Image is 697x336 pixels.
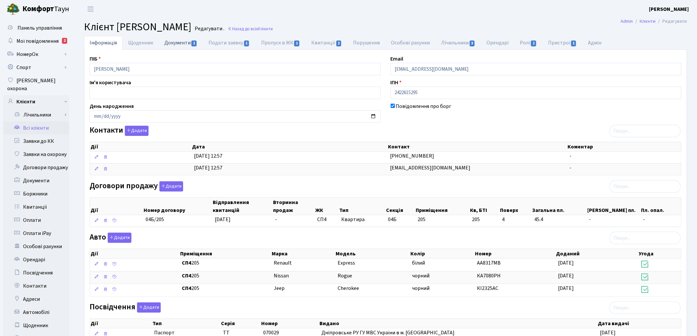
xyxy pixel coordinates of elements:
a: Подати заявку [203,36,255,50]
th: Доданий [556,249,638,258]
span: 1 [244,40,249,46]
span: АА8317МВ [477,259,501,267]
b: СП4 [182,285,192,292]
span: білий [412,259,425,267]
a: Admin [621,18,633,25]
label: Договори продажу [90,181,183,192]
th: Пл. опал. [641,198,682,215]
a: Додати [106,232,131,243]
span: 1 [191,40,197,46]
a: Щоденник [3,319,69,332]
span: [DATE] [558,272,574,279]
span: 45.4 [534,216,584,223]
th: Номер договору [143,198,212,215]
span: Jeep [274,285,285,292]
a: Додати [158,180,183,192]
label: Контакти [90,126,149,136]
b: Комфорт [22,4,54,14]
input: Пошук... [609,232,681,244]
a: НомерОк [3,48,69,61]
span: СП4 [317,216,336,223]
label: День народження [90,102,134,110]
a: Заявки на охорону [3,148,69,161]
a: Додати [135,301,161,313]
th: Серія [220,319,261,328]
label: Ім'я користувача [90,79,131,87]
a: Квитанції [306,36,348,50]
a: Документи [3,174,69,187]
span: [DATE] [558,259,574,267]
a: Всі клієнти [3,121,69,135]
span: Renault [274,259,292,267]
a: Орендарі [481,36,515,50]
input: Пошук... [609,180,681,193]
th: [PERSON_NAME] пл. [587,198,641,215]
button: Авто [108,233,131,243]
span: Панель управління [17,24,62,32]
b: СП4 [182,259,192,267]
a: Лічильники [436,36,481,50]
a: [PERSON_NAME] [649,5,689,13]
span: Cherokee [338,285,359,292]
th: Загальна пл. [532,198,587,215]
span: Nissan [274,272,289,279]
a: Оплати iPay [3,227,69,240]
span: 205 [182,285,269,292]
a: Назад до всіхКлієнти [228,26,273,32]
span: [EMAIL_ADDRESS][DOMAIN_NAME] [390,164,470,171]
span: 205 [182,272,269,280]
a: Пропуск в ЖК [256,36,306,50]
a: Панель управління [3,21,69,35]
span: - [589,216,638,223]
span: 04Б [388,216,397,223]
span: [DATE] 12:57 [194,152,222,160]
a: Мої повідомлення2 [3,35,69,48]
label: Авто [90,233,131,243]
a: Ролі [515,36,543,50]
span: - [643,216,679,223]
span: чорний [412,285,430,292]
th: Кв, БТІ [470,198,500,215]
a: Автомобілі [3,306,69,319]
a: Документи [159,36,203,49]
a: [PERSON_NAME] охорона [3,74,69,95]
input: Пошук... [609,301,681,314]
b: [PERSON_NAME] [649,6,689,13]
th: Секція [385,198,415,215]
span: КА7080РН [477,272,501,279]
span: 205 [472,216,497,223]
a: Контакти [3,279,69,293]
label: Email [391,55,404,63]
a: Боржники [3,187,69,200]
th: Видано [319,319,598,328]
span: 4 [502,216,529,223]
span: Клієнт [PERSON_NAME] [84,19,191,35]
a: Особові рахунки [386,36,436,50]
li: Редагувати [656,18,687,25]
span: Express [338,259,355,267]
label: ІПН [391,79,402,87]
img: logo.png [7,3,20,16]
a: Клієнти [640,18,656,25]
div: 2 [62,38,67,44]
span: [DATE] [215,216,231,223]
a: Особові рахунки [3,240,69,253]
b: СП4 [182,272,192,279]
span: [PHONE_NUMBER] [390,152,434,160]
span: 3 [470,40,475,46]
a: Спорт [3,61,69,74]
label: Повідомлення про борг [396,102,452,110]
a: Адмін [583,36,607,50]
span: 205 [418,216,426,223]
span: 205 [182,259,269,267]
span: - [570,164,572,171]
a: Порушення [348,36,386,50]
th: Дії [90,319,152,328]
span: 1 [294,40,299,46]
span: Rogue [338,272,352,279]
span: КІ2325АС [477,285,498,292]
th: Номер [261,319,319,328]
a: Адреси [3,293,69,306]
a: Заявки до КК [3,135,69,148]
th: Контакт [387,142,567,151]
